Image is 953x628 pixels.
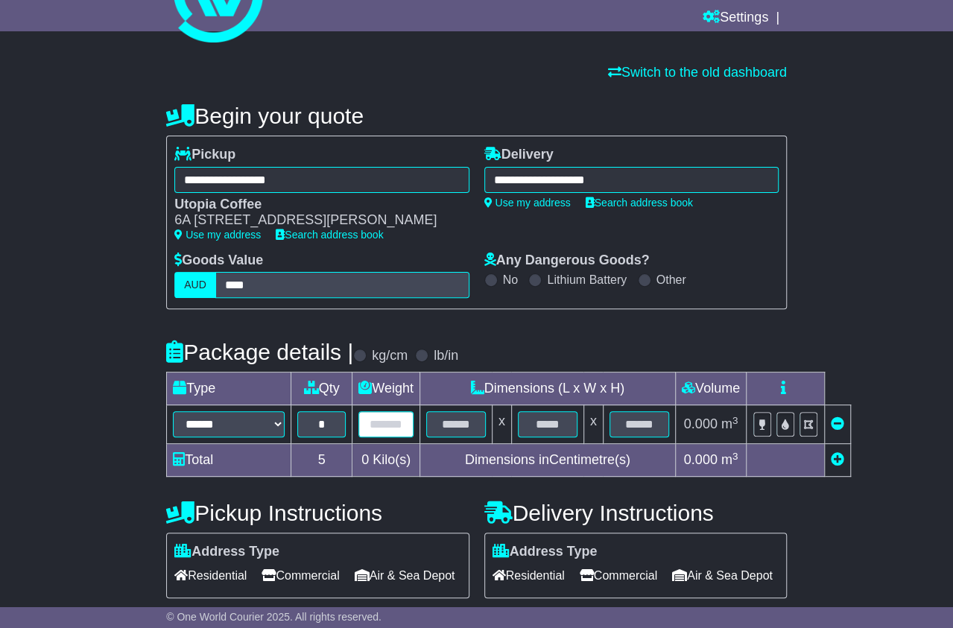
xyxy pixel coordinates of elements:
[174,272,216,298] label: AUD
[484,501,787,525] h4: Delivery Instructions
[493,544,598,560] label: Address Type
[721,416,738,431] span: m
[166,611,381,623] span: © One World Courier 2025. All rights reserved.
[675,372,746,405] td: Volume
[684,452,718,467] span: 0.000
[419,444,675,477] td: Dimensions in Centimetre(s)
[276,229,383,241] a: Search address book
[503,273,518,287] label: No
[656,273,686,287] label: Other
[167,372,291,405] td: Type
[361,452,369,467] span: 0
[166,104,787,128] h4: Begin your quote
[831,416,844,431] a: Remove this item
[167,444,291,477] td: Total
[484,197,571,209] a: Use my address
[174,212,454,229] div: 6A [STREET_ADDRESS][PERSON_NAME]
[372,348,408,364] label: kg/cm
[352,444,420,477] td: Kilo(s)
[672,564,773,587] span: Air & Sea Depot
[174,147,235,163] label: Pickup
[492,405,511,444] td: x
[174,564,247,587] span: Residential
[493,564,565,587] span: Residential
[484,147,554,163] label: Delivery
[166,501,469,525] h4: Pickup Instructions
[583,405,603,444] td: x
[586,197,693,209] a: Search address book
[174,197,454,213] div: Utopia Coffee
[580,564,657,587] span: Commercial
[262,564,339,587] span: Commercial
[684,416,718,431] span: 0.000
[721,452,738,467] span: m
[608,65,787,80] a: Switch to the old dashboard
[831,452,844,467] a: Add new item
[174,544,279,560] label: Address Type
[355,564,455,587] span: Air & Sea Depot
[434,348,458,364] label: lb/in
[174,253,263,269] label: Goods Value
[291,444,352,477] td: 5
[732,415,738,426] sup: 3
[166,340,353,364] h4: Package details |
[419,372,675,405] td: Dimensions (L x W x H)
[732,451,738,462] sup: 3
[703,6,768,31] a: Settings
[291,372,352,405] td: Qty
[547,273,627,287] label: Lithium Battery
[352,372,420,405] td: Weight
[484,253,650,269] label: Any Dangerous Goods?
[174,229,261,241] a: Use my address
